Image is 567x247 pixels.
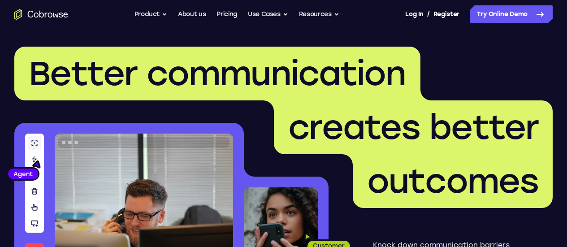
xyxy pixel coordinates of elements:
[178,5,206,23] a: About us
[367,161,538,201] span: outcomes
[433,5,459,23] a: Register
[216,5,237,23] a: Pricing
[288,107,538,147] span: creates better
[405,5,423,23] a: Log In
[14,9,68,20] a: Go to the home page
[29,53,406,94] span: Better communication
[248,5,288,23] button: Use Cases
[470,5,553,23] a: Try Online Demo
[427,9,430,20] span: /
[299,5,339,23] button: Resources
[134,5,168,23] button: Product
